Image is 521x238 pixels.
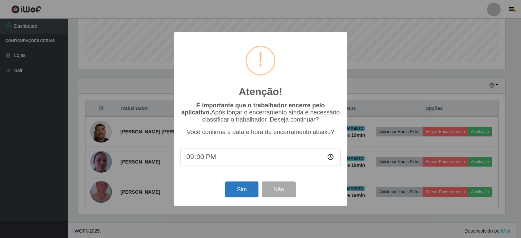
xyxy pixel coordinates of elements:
[180,102,341,123] p: Após forçar o encerramento ainda é necessário classificar o trabalhador. Deseja continuar?
[225,181,258,197] button: Sim
[181,102,325,116] b: É importante que o trabalhador encerre pelo aplicativo.
[239,86,282,98] h2: Atenção!
[262,181,295,197] button: Não
[180,129,341,136] p: Você confirma a data e hora de encerramento abaixo?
